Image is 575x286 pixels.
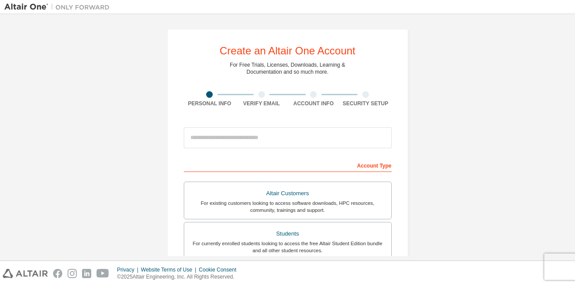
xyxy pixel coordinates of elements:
[184,100,236,107] div: Personal Info
[220,46,356,56] div: Create an Altair One Account
[339,100,392,107] div: Security Setup
[199,266,241,273] div: Cookie Consent
[82,269,91,278] img: linkedin.svg
[68,269,77,278] img: instagram.svg
[3,269,48,278] img: altair_logo.svg
[184,158,392,172] div: Account Type
[236,100,288,107] div: Verify Email
[288,100,340,107] div: Account Info
[189,200,386,214] div: For existing customers looking to access software downloads, HPC resources, community, trainings ...
[96,269,109,278] img: youtube.svg
[4,3,114,11] img: Altair One
[230,61,345,75] div: For Free Trials, Licenses, Downloads, Learning & Documentation and so much more.
[189,228,386,240] div: Students
[189,240,386,254] div: For currently enrolled students looking to access the free Altair Student Edition bundle and all ...
[117,273,242,281] p: © 2025 Altair Engineering, Inc. All Rights Reserved.
[141,266,199,273] div: Website Terms of Use
[189,187,386,200] div: Altair Customers
[53,269,62,278] img: facebook.svg
[117,266,141,273] div: Privacy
